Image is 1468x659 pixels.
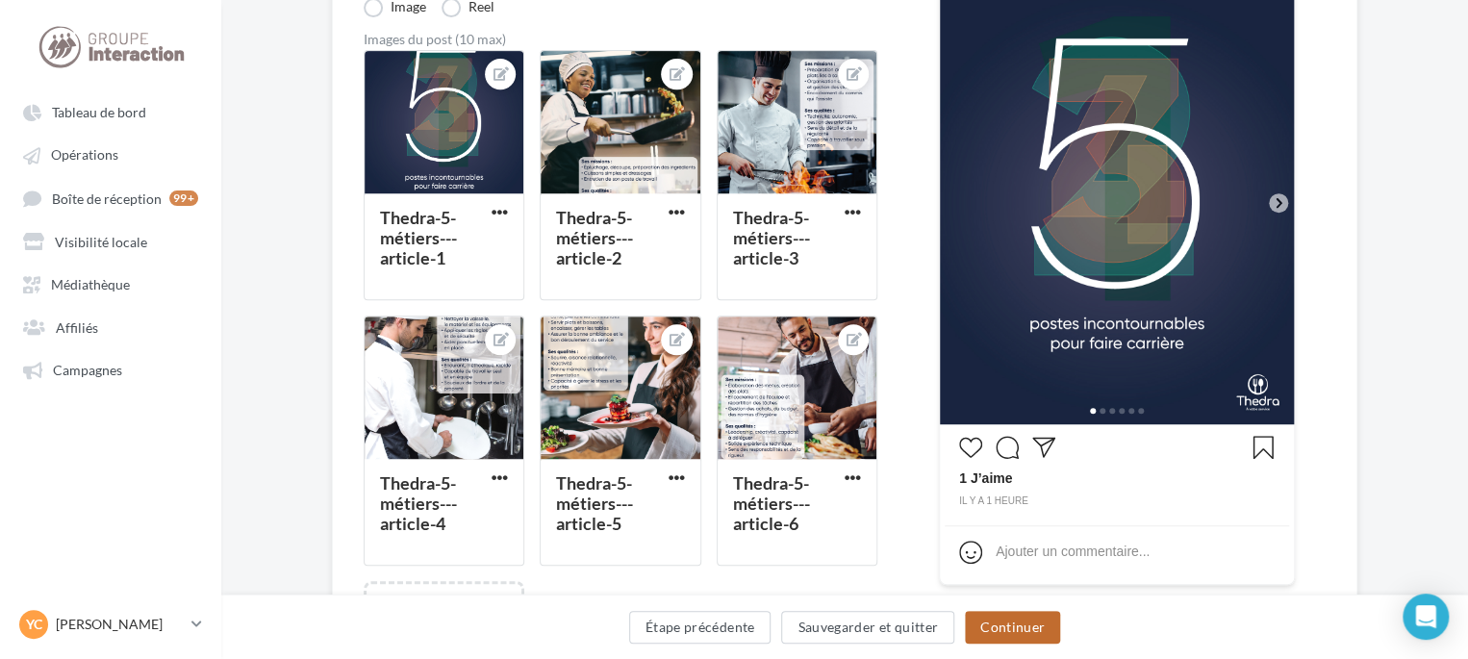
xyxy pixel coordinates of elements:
div: Open Intercom Messenger [1403,594,1449,640]
button: Sauvegarder et quitter [781,611,954,644]
a: Tableau de bord [12,94,210,129]
span: Visibilité locale [55,233,147,249]
svg: J’aime [959,436,982,459]
svg: Commenter [996,436,1019,459]
a: Opérations [12,137,210,171]
span: Tableau de bord [52,104,146,120]
div: il y a 1 heure [959,493,1275,510]
span: YC [26,615,42,634]
div: La prévisualisation est non-contractuelle [939,585,1295,610]
span: Affiliés [56,318,98,335]
div: Thedra-5-métiers---article-6 [733,472,810,534]
div: Thedra-5-métiers---article-2 [556,207,633,268]
span: Boîte de réception [52,190,162,206]
div: 99+ [169,190,198,206]
div: Thedra-5-métiers---article-4 [380,472,457,534]
a: YC [PERSON_NAME] [15,606,206,643]
div: Ajouter un commentaire... [996,542,1150,561]
button: Étape précédente [629,611,772,644]
span: Opérations [51,147,118,164]
a: Visibilité locale [12,223,210,258]
div: 1 J’aime [959,469,1275,493]
svg: Emoji [959,541,982,564]
span: Médiathèque [51,276,130,292]
svg: Partager la publication [1032,436,1055,459]
div: Thedra-5-métiers---article-1 [380,207,457,268]
div: Thedra-5-métiers---article-5 [556,472,633,534]
svg: Enregistrer [1252,436,1275,459]
a: Boîte de réception 99+ [12,180,210,215]
div: Images du post (10 max) [364,33,877,46]
a: Affiliés [12,309,210,343]
button: Continuer [965,611,1060,644]
a: Médiathèque [12,266,210,300]
a: Campagnes [12,351,210,386]
div: Thedra-5-métiers---article-3 [733,207,810,268]
span: Campagnes [53,362,122,378]
p: [PERSON_NAME] [56,615,184,634]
